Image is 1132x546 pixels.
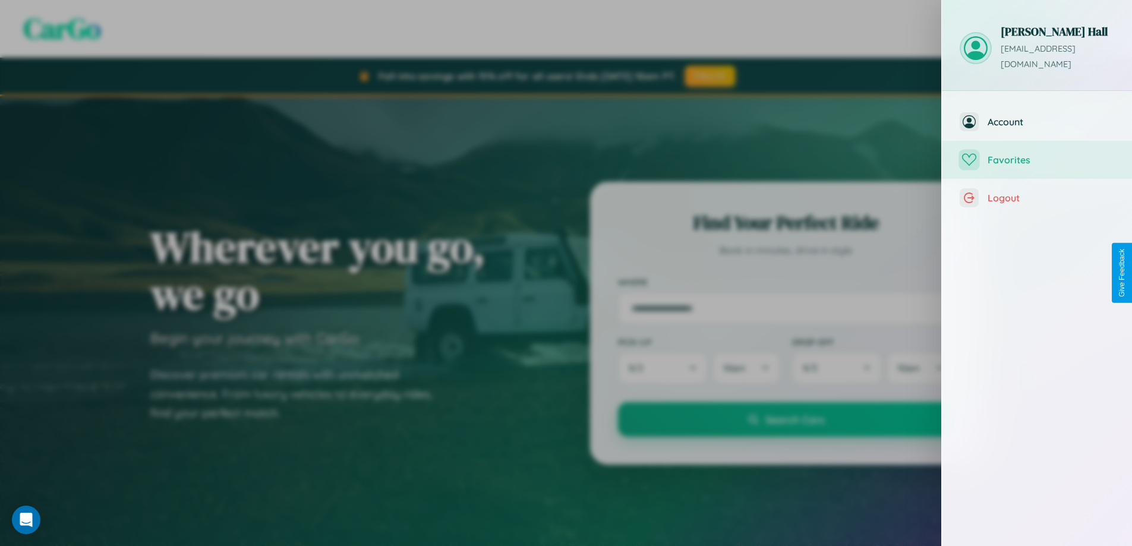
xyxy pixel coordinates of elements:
span: Favorites [988,154,1114,166]
p: [EMAIL_ADDRESS][DOMAIN_NAME] [1001,42,1114,72]
button: Logout [942,179,1132,217]
h3: [PERSON_NAME] Hall [1001,24,1114,39]
span: Account [988,116,1114,128]
button: Account [942,103,1132,141]
div: Give Feedback [1118,249,1126,297]
span: Logout [988,192,1114,204]
button: Favorites [942,141,1132,179]
div: Open Intercom Messenger [12,506,40,534]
